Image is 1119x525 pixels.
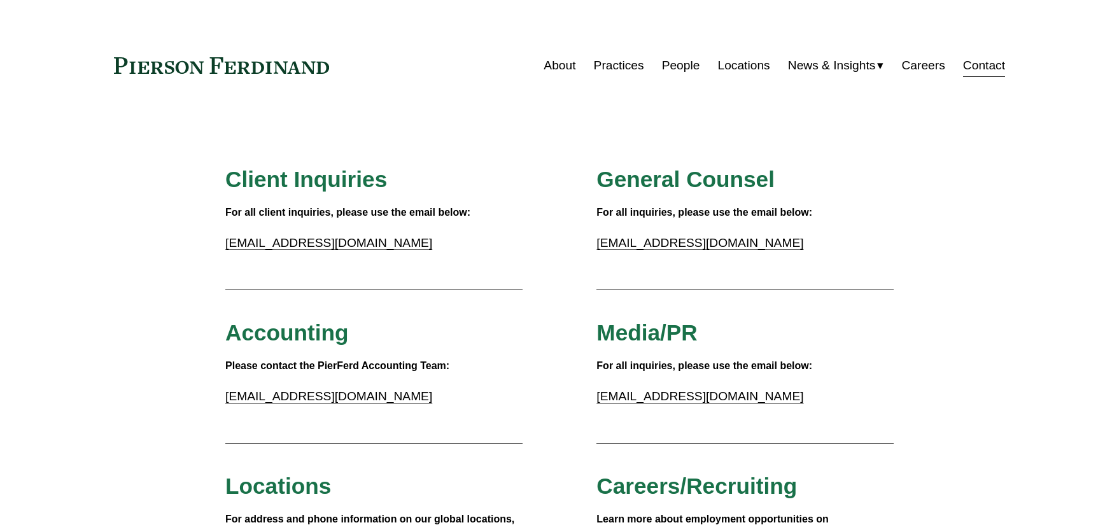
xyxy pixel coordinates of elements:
a: Practices [594,53,644,78]
span: Careers/Recruiting [596,473,797,498]
a: Contact [963,53,1005,78]
a: Locations [718,53,770,78]
strong: For all inquiries, please use the email below: [596,207,812,218]
a: folder dropdown [788,53,884,78]
a: [EMAIL_ADDRESS][DOMAIN_NAME] [225,389,432,403]
strong: For all client inquiries, please use the email below: [225,207,470,218]
span: Client Inquiries [225,167,387,192]
span: News & Insights [788,55,876,77]
a: [EMAIL_ADDRESS][DOMAIN_NAME] [225,236,432,249]
a: People [662,53,700,78]
span: General Counsel [596,167,775,192]
span: Media/PR [596,320,697,345]
a: [EMAIL_ADDRESS][DOMAIN_NAME] [596,389,803,403]
span: Locations [225,473,331,498]
a: [EMAIL_ADDRESS][DOMAIN_NAME] [596,236,803,249]
strong: Please contact the PierFerd Accounting Team: [225,360,449,371]
a: Careers [901,53,945,78]
a: About [544,53,575,78]
strong: For all inquiries, please use the email below: [596,360,812,371]
span: Accounting [225,320,349,345]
